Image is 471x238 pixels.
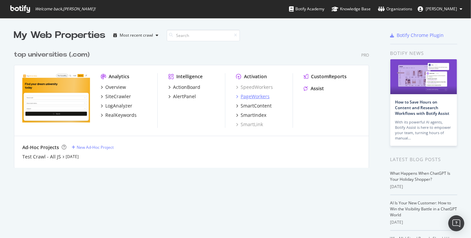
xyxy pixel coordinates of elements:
[105,84,126,91] div: Overview
[448,215,464,231] div: Open Intercom Messenger
[105,112,137,119] div: RealKeywords
[241,103,272,109] div: SmartContent
[311,85,324,92] div: Assist
[390,156,457,163] div: Latest Blog Posts
[35,6,95,12] span: Welcome back, [PERSON_NAME] !
[395,119,452,141] div: With its powerful AI agents, Botify Assist is here to empower your team, turning hours of manual…
[390,50,457,57] div: Botify news
[14,42,374,168] div: grid
[236,93,270,100] a: PageWorkers
[390,219,457,225] div: [DATE]
[173,84,200,91] div: ActionBoard
[173,93,196,100] div: AlertPanel
[101,112,137,119] a: RealKeywords
[390,32,444,39] a: Botify Chrome Plugin
[22,73,90,127] img: https://www.topuniversities.com
[378,6,412,12] div: Organizations
[14,50,90,60] div: top universities (.com)
[289,6,324,12] div: Botify Academy
[236,103,272,109] a: SmartContent
[304,73,347,80] a: CustomReports
[101,103,132,109] a: LogAnalyzer
[412,4,468,14] button: [PERSON_NAME]
[101,84,126,91] a: Overview
[236,121,263,128] a: SmartLink
[426,6,457,12] span: Padmini Potnuru
[77,144,114,150] div: New Ad-Hoc Project
[397,32,444,39] div: Botify Chrome Plugin
[390,200,457,218] a: AI Is Your New Customer: How to Win the Visibility Battle in a ChatGPT World
[14,29,106,42] div: My Web Properties
[66,154,79,159] a: [DATE]
[236,84,273,91] a: SpeedWorkers
[390,170,451,182] a: What Happens When ChatGPT Is Your Holiday Shopper?
[168,84,200,91] a: ActionBoard
[332,6,371,12] div: Knowledge Base
[304,85,324,92] a: Assist
[176,73,203,80] div: Intelligence
[390,184,457,190] div: [DATE]
[101,93,131,100] a: SiteCrawler
[109,73,129,80] div: Analytics
[22,144,59,151] div: Ad-Hoc Projects
[111,30,161,41] button: Most recent crawl
[167,30,240,41] input: Search
[390,59,457,94] img: How to Save Hours on Content and Research Workflows with Botify Assist
[168,93,196,100] a: AlertPanel
[120,33,153,37] div: Most recent crawl
[236,112,266,119] a: SmartIndex
[361,52,369,58] div: Pro
[311,73,347,80] div: CustomReports
[105,93,131,100] div: SiteCrawler
[244,73,267,80] div: Activation
[395,99,450,116] a: How to Save Hours on Content and Research Workflows with Botify Assist
[241,93,270,100] div: PageWorkers
[72,144,114,150] a: New Ad-Hoc Project
[14,50,92,60] a: top universities (.com)
[105,103,132,109] div: LogAnalyzer
[22,153,61,160] a: Test Crawl - All JS
[241,112,266,119] div: SmartIndex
